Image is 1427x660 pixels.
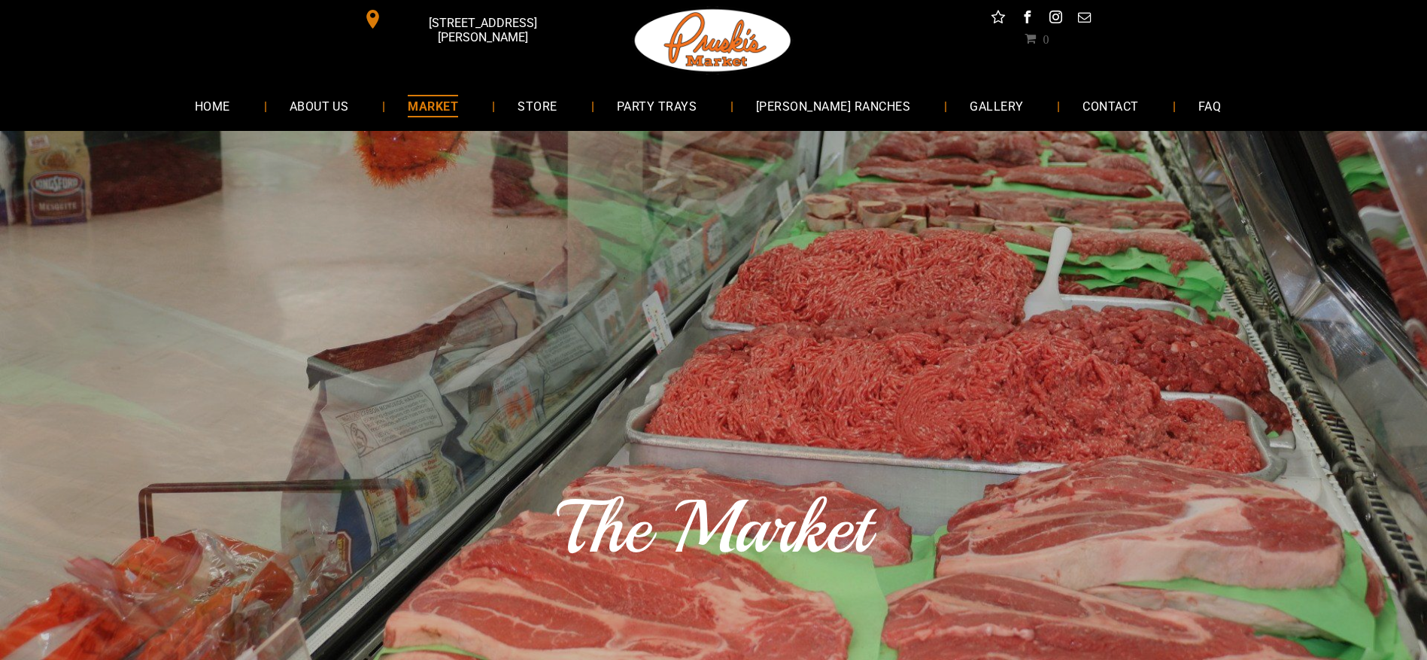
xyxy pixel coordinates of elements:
a: facebook [1017,8,1037,31]
a: instagram [1046,8,1065,31]
span: 0 [1043,32,1049,44]
a: ABOUT US [267,86,372,126]
a: STORE [495,86,579,126]
a: email [1074,8,1094,31]
a: CONTACT [1060,86,1161,126]
a: [PERSON_NAME] RANCHES [733,86,933,126]
a: FAQ [1176,86,1243,126]
span: [STREET_ADDRESS][PERSON_NAME] [385,8,579,52]
a: Social network [988,8,1008,31]
a: MARKET [385,86,481,126]
a: GALLERY [947,86,1046,126]
a: PARTY TRAYS [594,86,719,126]
a: [STREET_ADDRESS][PERSON_NAME] [353,8,583,31]
span: The Market [557,481,870,574]
a: HOME [172,86,253,126]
